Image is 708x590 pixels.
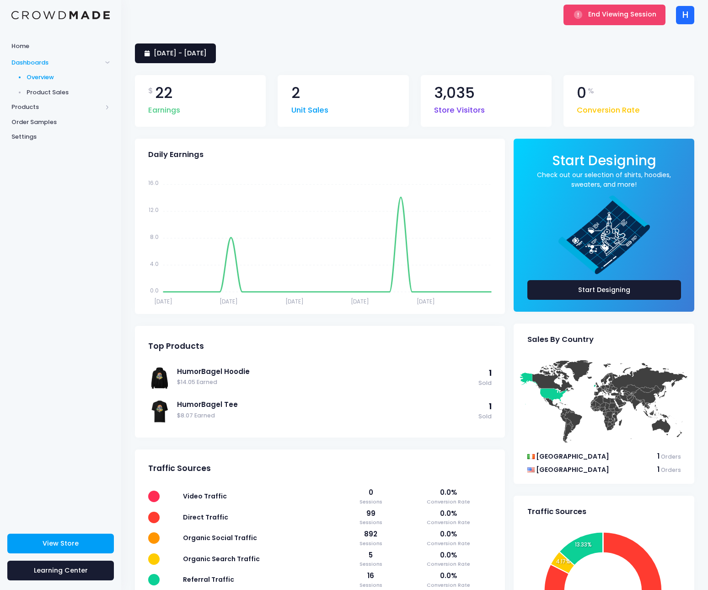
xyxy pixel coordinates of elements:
[177,411,474,420] span: $8.07 Earned
[536,465,609,474] span: [GEOGRAPHIC_DATA]
[34,566,88,575] span: Learning Center
[345,519,397,526] span: Sessions
[588,86,594,97] span: %
[149,206,159,214] tspan: 12.0
[27,88,110,97] span: Product Sales
[183,513,228,522] span: Direct Traffic
[11,11,110,20] img: Logo
[676,6,694,24] div: H
[527,335,594,344] span: Sales By Country
[405,509,492,519] span: 0.0%
[183,554,260,563] span: Organic Search Traffic
[405,487,492,498] span: 0.0%
[183,575,234,584] span: Referral Traffic
[285,297,304,305] tspan: [DATE]
[405,560,492,568] span: Conversion Rate
[527,507,586,516] span: Traffic Sources
[577,100,640,116] span: Conversion Rate
[405,581,492,589] span: Conversion Rate
[563,5,665,25] button: End Viewing Session
[150,260,159,267] tspan: 4.0
[11,42,110,51] span: Home
[177,378,474,387] span: $14.05 Earned
[220,297,238,305] tspan: [DATE]
[148,341,204,351] span: Top Products
[150,287,159,294] tspan: 0.0
[148,150,204,159] span: Daily Earnings
[345,571,397,581] span: 16
[148,86,153,97] span: $
[43,539,79,548] span: View Store
[183,492,227,501] span: Video Traffic
[489,401,492,412] span: 1
[150,233,159,240] tspan: 8.0
[345,540,397,547] span: Sessions
[345,509,397,519] span: 99
[27,73,110,82] span: Overview
[536,452,609,461] span: [GEOGRAPHIC_DATA]
[661,453,681,460] span: Orders
[183,533,257,542] span: Organic Social Traffic
[135,43,216,63] a: [DATE] - [DATE]
[11,58,102,67] span: Dashboards
[434,86,475,101] span: 3,035
[577,86,586,101] span: 0
[177,367,474,377] a: HumorBagel Hoodie
[405,571,492,581] span: 0.0%
[291,86,300,101] span: 2
[405,550,492,560] span: 0.0%
[345,498,397,506] span: Sessions
[11,132,110,141] span: Settings
[148,464,211,473] span: Traffic Sources
[345,581,397,589] span: Sessions
[417,297,435,305] tspan: [DATE]
[148,100,180,116] span: Earnings
[351,297,369,305] tspan: [DATE]
[154,49,207,58] span: [DATE] - [DATE]
[527,170,681,189] a: Check out our selection of shirts, hoodies, sweaters, and more!
[657,451,660,461] span: 1
[552,151,656,170] span: Start Designing
[405,540,492,547] span: Conversion Rate
[7,561,114,580] a: Learning Center
[345,560,397,568] span: Sessions
[154,297,172,305] tspan: [DATE]
[11,103,102,112] span: Products
[7,534,114,553] a: View Store
[11,118,110,127] span: Order Samples
[345,550,397,560] span: 5
[345,529,397,539] span: 892
[405,529,492,539] span: 0.0%
[588,10,656,19] span: End Viewing Session
[552,159,656,168] a: Start Designing
[291,100,328,116] span: Unit Sales
[177,400,474,410] a: HumorBagel Tee
[405,498,492,506] span: Conversion Rate
[527,280,681,300] a: Start Designing
[155,86,172,101] span: 22
[489,368,492,379] span: 1
[657,465,660,474] span: 1
[478,412,492,421] span: Sold
[148,179,159,187] tspan: 16.0
[405,519,492,526] span: Conversion Rate
[345,487,397,498] span: 0
[434,100,485,116] span: Store Visitors
[661,466,681,474] span: Orders
[478,379,492,388] span: Sold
